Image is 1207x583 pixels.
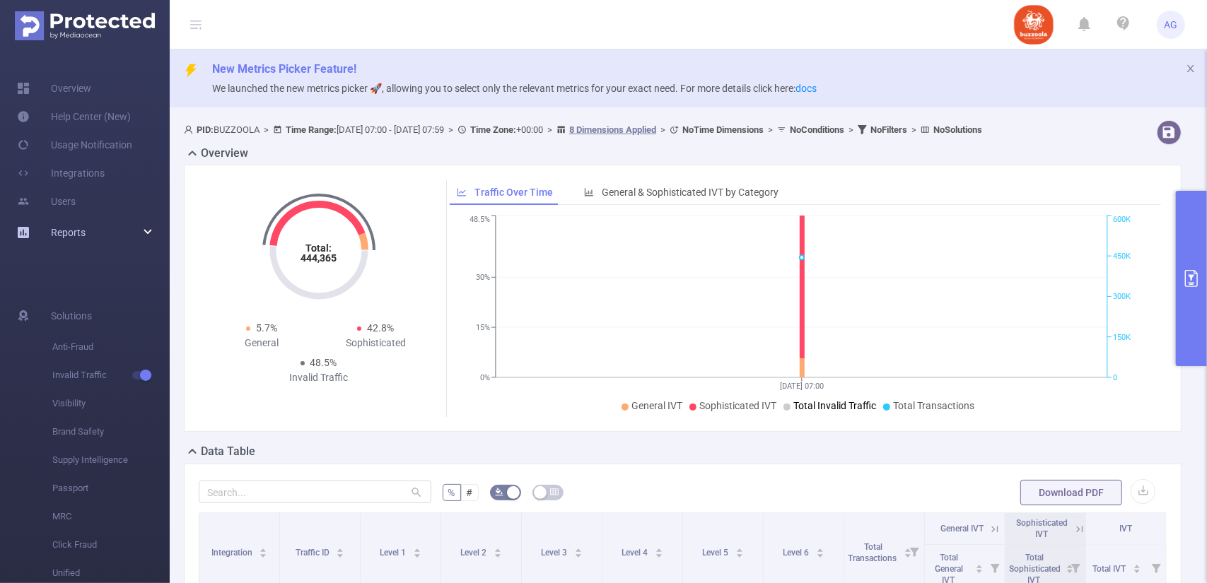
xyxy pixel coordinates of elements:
[631,400,682,411] span: General IVT
[51,218,86,247] a: Reports
[305,242,332,254] tspan: Total:
[17,187,76,216] a: Users
[907,124,921,135] span: >
[550,488,559,496] i: icon: table
[1113,252,1131,261] tspan: 450K
[1165,11,1178,39] span: AG
[262,370,376,385] div: Invalid Traffic
[310,357,337,368] span: 48.5%
[15,11,155,40] img: Protected Media
[474,187,553,198] span: Traffic Over Time
[494,552,501,556] i: icon: caret-down
[413,546,421,555] div: Sort
[52,502,170,531] span: MRC
[495,488,503,496] i: icon: bg-colors
[541,548,569,558] span: Level 3
[976,567,984,572] i: icon: caret-down
[17,159,105,187] a: Integrations
[1016,518,1068,539] span: Sophisticated IVT
[904,546,912,555] div: Sort
[1113,216,1131,225] tspan: 600K
[52,389,170,418] span: Visibility
[380,548,408,558] span: Level 1
[622,548,650,558] span: Level 4
[1113,293,1131,302] tspan: 300K
[259,546,267,555] div: Sort
[204,336,319,351] div: General
[51,227,86,238] span: Reports
[940,524,984,534] span: General IVT
[816,552,824,556] i: icon: caret-down
[52,418,170,446] span: Brand Safety
[336,546,344,555] div: Sort
[655,546,663,555] div: Sort
[184,124,982,135] span: BUZZOOLA [DATE] 07:00 - [DATE] 07:59 +00:00
[17,74,91,102] a: Overview
[476,273,490,283] tspan: 30%
[494,546,502,555] div: Sort
[1113,333,1131,342] tspan: 150K
[1120,524,1133,534] span: IVT
[470,124,516,135] b: Time Zone:
[337,552,344,556] i: icon: caret-down
[569,124,656,135] u: 8 Dimensions Applied
[476,323,490,332] tspan: 15%
[494,546,501,550] i: icon: caret-up
[870,124,907,135] b: No Filters
[444,124,457,135] span: >
[17,131,132,159] a: Usage Notification
[764,124,777,135] span: >
[735,546,743,550] i: icon: caret-up
[699,400,776,411] span: Sophisticated IVT
[1133,563,1141,571] div: Sort
[211,548,255,558] span: Integration
[655,552,663,556] i: icon: caret-down
[197,124,214,135] b: PID:
[260,546,267,550] i: icon: caret-up
[201,443,255,460] h2: Data Table
[844,124,858,135] span: >
[286,124,337,135] b: Time Range:
[467,487,473,498] span: #
[51,302,92,330] span: Solutions
[893,400,974,411] span: Total Transactions
[682,124,764,135] b: No Time Dimensions
[702,548,730,558] span: Level 5
[793,400,876,411] span: Total Invalid Traffic
[975,563,984,571] div: Sort
[460,548,489,558] span: Level 2
[976,563,984,567] i: icon: caret-up
[848,542,899,563] span: Total Transactions
[52,333,170,361] span: Anti-Fraud
[448,487,455,498] span: %
[457,187,467,197] i: icon: line-chart
[816,546,824,550] i: icon: caret-up
[301,252,337,264] tspan: 444,365
[780,382,824,391] tspan: [DATE] 07:00
[17,102,131,131] a: Help Center (New)
[52,446,170,474] span: Supply Intelligence
[574,552,582,556] i: icon: caret-down
[413,552,421,556] i: icon: caret-down
[201,145,248,162] h2: Overview
[319,336,433,351] div: Sophisticated
[1133,563,1141,567] i: icon: caret-up
[790,124,844,135] b: No Conditions
[1186,61,1196,76] button: icon: close
[574,546,583,555] div: Sort
[256,322,277,334] span: 5.7%
[735,552,743,556] i: icon: caret-down
[1133,567,1141,572] i: icon: caret-down
[783,548,811,558] span: Level 6
[413,546,421,550] i: icon: caret-up
[543,124,556,135] span: >
[52,474,170,502] span: Passport
[1186,64,1196,73] i: icon: close
[296,548,332,558] span: Traffic ID
[212,62,356,76] span: New Metrics Picker Feature!
[52,361,170,389] span: Invalid Traffic
[260,124,273,135] span: >
[816,546,824,555] div: Sort
[212,83,817,94] span: We launched the new metrics picker 🚀, allowing you to select only the relevant metrics for your e...
[52,531,170,559] span: Click Fraud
